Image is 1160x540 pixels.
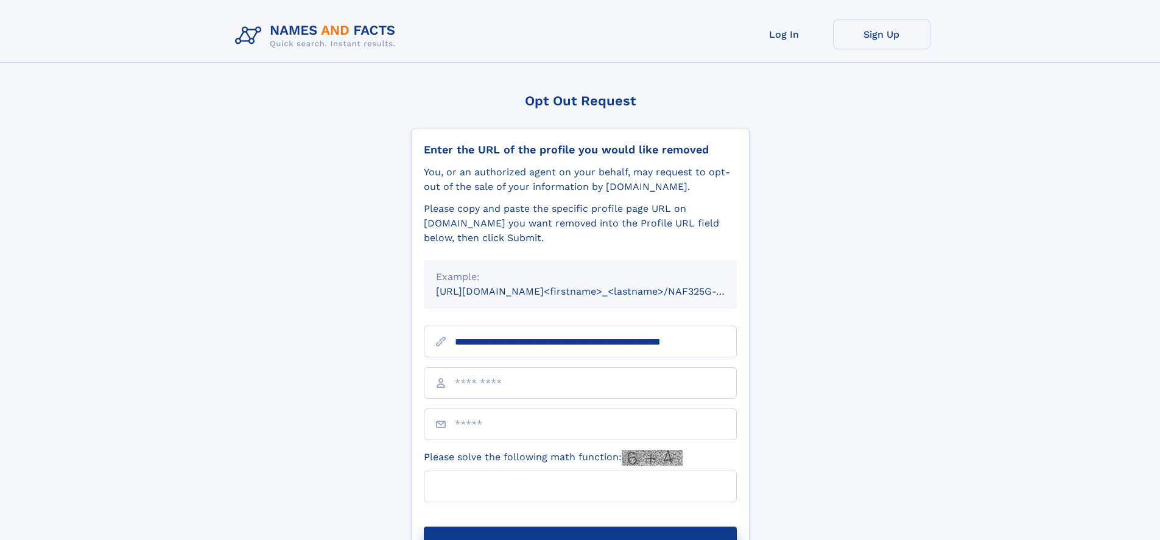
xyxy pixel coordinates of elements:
div: Enter the URL of the profile you would like removed [424,143,737,156]
img: Logo Names and Facts [230,19,406,52]
label: Please solve the following math function: [424,450,683,466]
a: Log In [736,19,833,49]
a: Sign Up [833,19,930,49]
small: [URL][DOMAIN_NAME]<firstname>_<lastname>/NAF325G-xxxxxxxx [436,286,760,297]
div: Opt Out Request [411,93,750,108]
div: Example: [436,270,725,284]
div: You, or an authorized agent on your behalf, may request to opt-out of the sale of your informatio... [424,165,737,194]
div: Please copy and paste the specific profile page URL on [DOMAIN_NAME] you want removed into the Pr... [424,202,737,245]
